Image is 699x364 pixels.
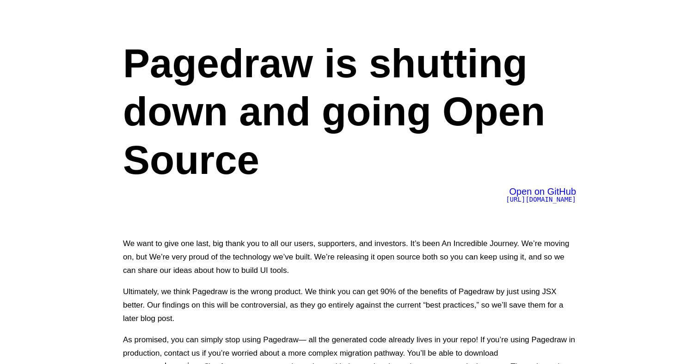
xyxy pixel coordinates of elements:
span: [URL][DOMAIN_NAME] [506,196,576,203]
span: Open on GitHub [509,186,576,197]
a: Open on GitHub[URL][DOMAIN_NAME] [506,188,576,203]
p: Ultimately, we think Pagedraw is the wrong product. We think you can get 90% of the benefits of P... [123,285,576,325]
p: We want to give one last, big thank you to all our users, supporters, and investors. It’s been An... [123,237,576,277]
h1: Pagedraw is shutting down and going Open Source [123,39,576,184]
